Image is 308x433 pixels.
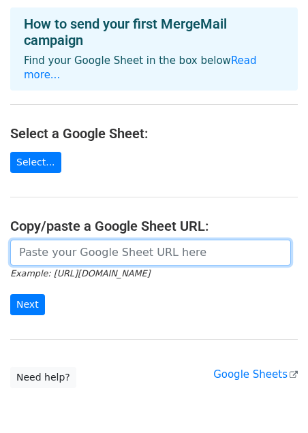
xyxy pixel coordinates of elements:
[240,368,308,433] iframe: Chat Widget
[10,367,76,388] a: Need help?
[10,218,298,234] h4: Copy/paste a Google Sheet URL:
[213,368,298,381] a: Google Sheets
[10,152,61,173] a: Select...
[24,16,284,48] h4: How to send your first MergeMail campaign
[24,54,284,82] p: Find your Google Sheet in the box below
[10,268,150,278] small: Example: [URL][DOMAIN_NAME]
[10,125,298,142] h4: Select a Google Sheet:
[10,240,291,266] input: Paste your Google Sheet URL here
[10,294,45,315] input: Next
[24,54,257,81] a: Read more...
